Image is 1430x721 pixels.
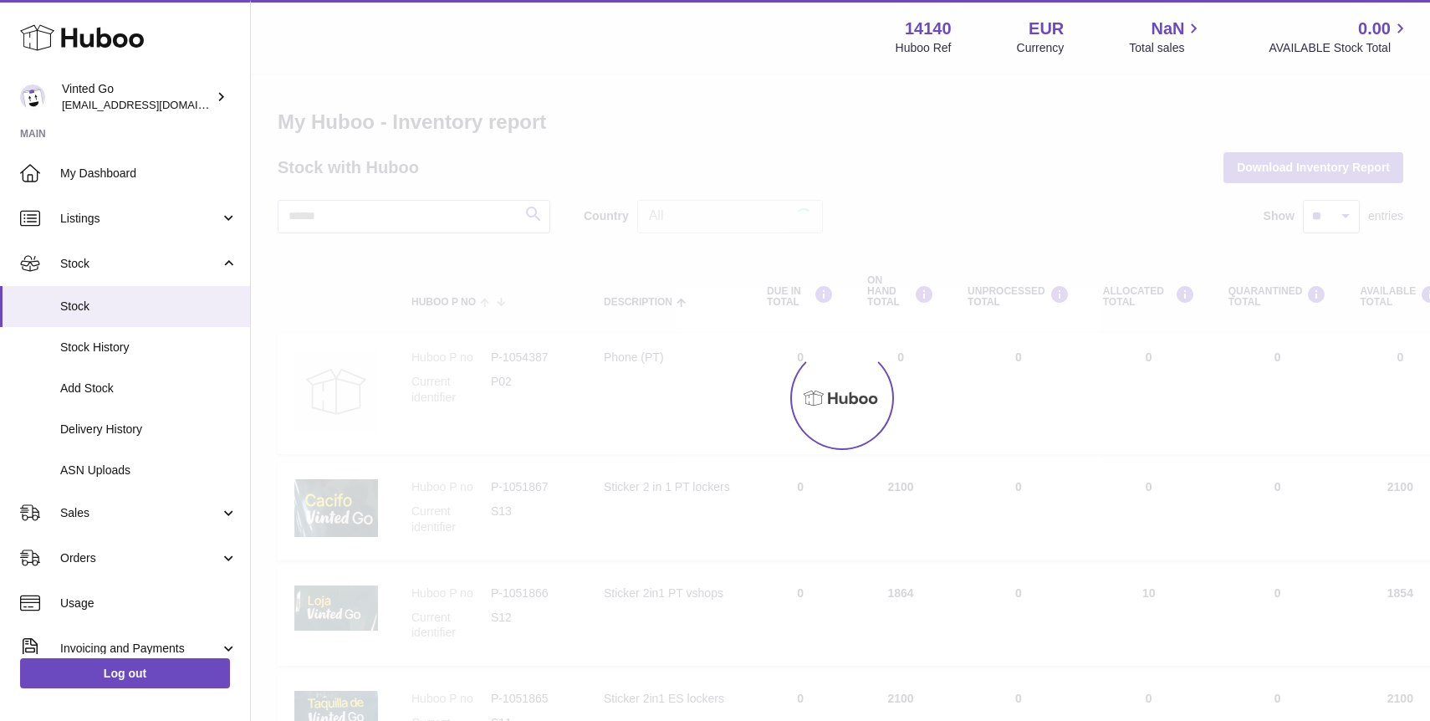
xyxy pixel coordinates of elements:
strong: EUR [1029,18,1064,40]
span: Orders [60,550,220,566]
span: Stock History [60,340,237,355]
span: Usage [60,596,237,611]
div: Huboo Ref [896,40,952,56]
span: Invoicing and Payments [60,641,220,657]
span: [EMAIL_ADDRESS][DOMAIN_NAME] [62,98,246,111]
a: 0.00 AVAILABLE Stock Total [1269,18,1410,56]
div: Currency [1017,40,1065,56]
a: NaN Total sales [1129,18,1203,56]
strong: 14140 [905,18,952,40]
span: Sales [60,505,220,521]
span: ASN Uploads [60,463,237,478]
span: AVAILABLE Stock Total [1269,40,1410,56]
span: NaN [1151,18,1184,40]
span: My Dashboard [60,166,237,182]
span: Total sales [1129,40,1203,56]
span: Delivery History [60,422,237,437]
img: giedre.bartusyte@vinted.com [20,84,45,110]
span: Stock [60,299,237,314]
a: Log out [20,658,230,688]
span: Add Stock [60,381,237,396]
span: Listings [60,211,220,227]
span: Stock [60,256,220,272]
div: Vinted Go [62,81,212,113]
span: 0.00 [1358,18,1391,40]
